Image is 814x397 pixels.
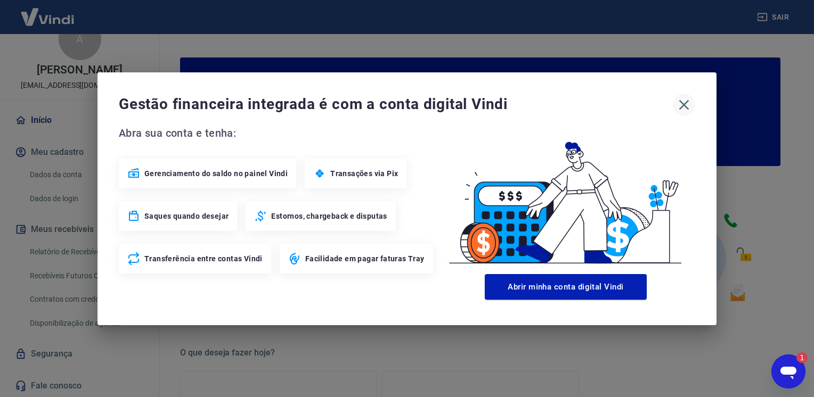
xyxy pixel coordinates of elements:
span: Saques quando desejar [144,211,229,221]
span: Gestão financeira integrada é com a conta digital Vindi [119,94,673,115]
span: Estornos, chargeback e disputas [271,211,387,221]
iframe: Botão para iniciar a janela de mensagens, 1 mensagem não lida [771,354,805,388]
button: Abrir minha conta digital Vindi [485,274,647,300]
span: Transações via Pix [330,168,398,179]
img: Good Billing [436,125,695,270]
span: Abra sua conta e tenha: [119,125,436,142]
span: Gerenciamento do saldo no painel Vindi [144,168,288,179]
iframe: Número de mensagens não lidas [786,352,808,363]
span: Transferência entre contas Vindi [144,253,263,264]
span: Facilidade em pagar faturas Tray [305,253,425,264]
